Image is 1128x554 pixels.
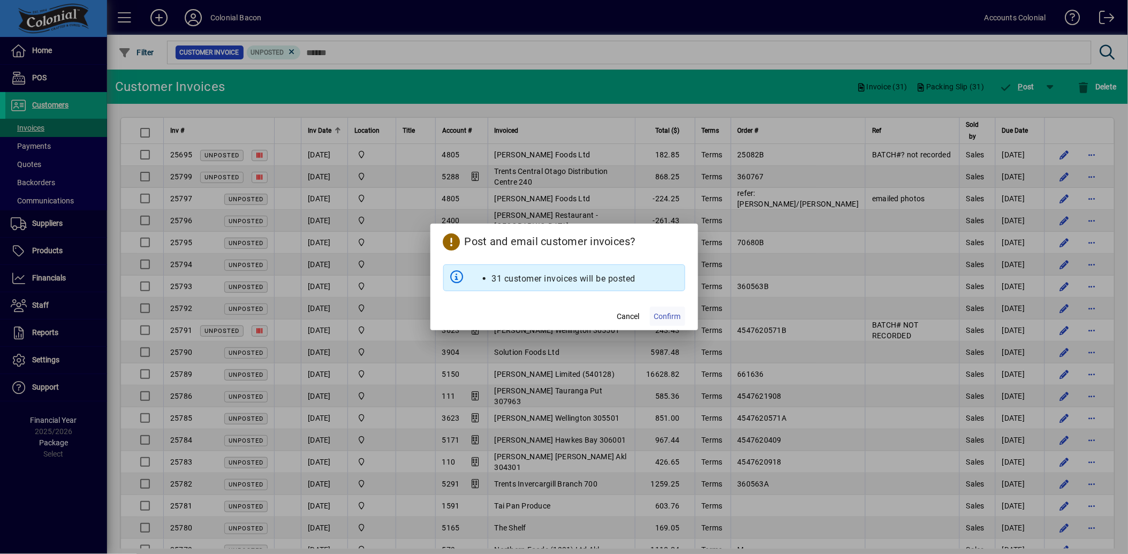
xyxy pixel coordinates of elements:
button: Cancel [611,307,646,326]
span: Confirm [654,311,681,322]
li: 31 customer invoices will be posted [492,272,636,285]
button: Confirm [650,307,685,326]
h2: Post and email customer invoices? [430,224,698,256]
span: Cancel [617,311,640,322]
